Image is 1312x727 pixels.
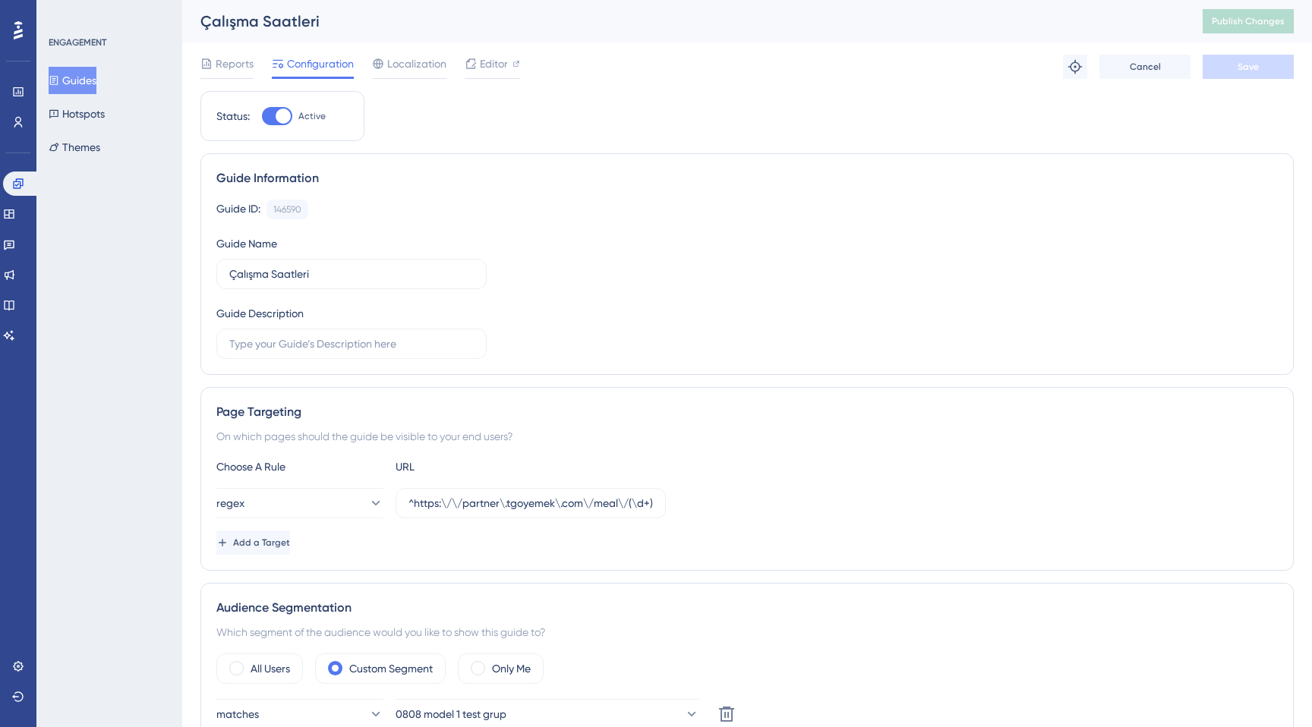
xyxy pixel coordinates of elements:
div: Audience Segmentation [216,599,1278,617]
span: Save [1238,61,1259,73]
input: Type your Guide’s Description here [229,335,474,352]
button: Themes [49,134,100,161]
div: Guide Name [216,234,277,253]
div: Guide ID: [216,200,260,219]
span: Active [298,110,326,122]
span: 0808 model 1 test grup [396,705,506,723]
button: Add a Target [216,530,290,555]
button: Guides [49,67,96,94]
div: URL [396,458,563,476]
span: regex [216,494,244,512]
span: Editor [480,55,508,73]
label: Only Me [492,659,531,678]
button: Cancel [1099,55,1191,79]
div: On which pages should the guide be visible to your end users? [216,427,1278,445]
input: yourwebsite.com/path [408,495,653,511]
div: Page Targeting [216,403,1278,421]
div: ENGAGEMENT [49,36,106,49]
span: Localization [387,55,446,73]
div: Guide Description [216,304,304,323]
div: Çalışma Saatleri [200,11,1165,32]
div: Status: [216,107,250,125]
div: Guide Information [216,169,1278,187]
button: Hotspots [49,100,105,127]
button: regex [216,488,383,518]
span: Configuration [287,55,354,73]
span: matches [216,705,259,723]
span: Cancel [1130,61,1161,73]
input: Type your Guide’s Name here [229,266,474,282]
button: Publish Changes [1203,9,1294,33]
div: Which segment of the audience would you like to show this guide to? [216,623,1278,641]
div: Choose A Rule [216,458,383,476]
label: Custom Segment [349,659,433,678]
button: Save [1203,55,1294,79]
span: Add a Target [233,537,290,549]
div: 146590 [273,203,301,216]
span: Reports [216,55,254,73]
span: Publish Changes [1212,15,1285,27]
label: All Users [251,659,290,678]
